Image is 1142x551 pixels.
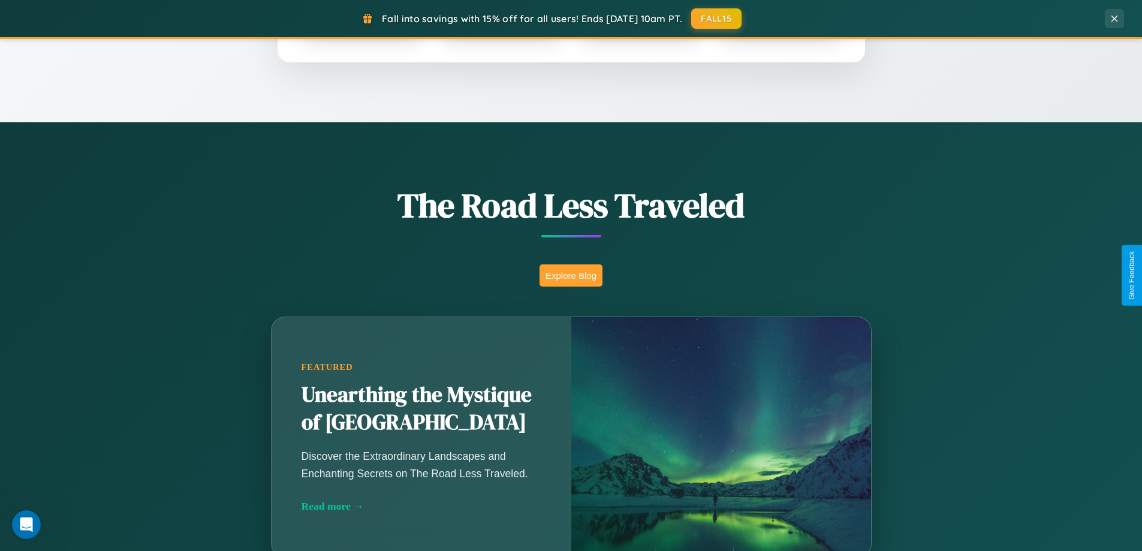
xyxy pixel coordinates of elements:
div: Give Feedback [1128,251,1136,300]
span: Fall into savings with 15% off for all users! Ends [DATE] 10am PT. [382,13,682,25]
p: Discover the Extraordinary Landscapes and Enchanting Secrets on The Road Less Traveled. [302,448,541,481]
h1: The Road Less Traveled [212,182,931,228]
button: Explore Blog [540,264,602,287]
h2: Unearthing the Mystique of [GEOGRAPHIC_DATA] [302,381,541,436]
iframe: Intercom live chat [12,510,41,539]
div: Featured [302,362,541,372]
div: Read more → [302,500,541,513]
button: FALL15 [691,8,742,29]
